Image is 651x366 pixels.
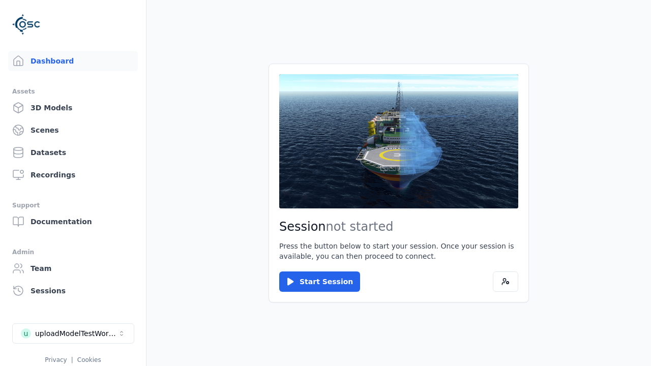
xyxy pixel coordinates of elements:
a: Privacy [45,356,67,363]
a: Documentation [8,211,138,232]
a: Sessions [8,281,138,301]
a: Recordings [8,165,138,185]
div: Support [12,199,134,211]
a: Datasets [8,142,138,163]
h2: Session [279,219,518,235]
a: Cookies [77,356,101,363]
a: Team [8,258,138,279]
button: Start Session [279,271,360,292]
img: Logo [12,10,41,39]
button: Select a workspace [12,323,134,344]
a: Dashboard [8,51,138,71]
p: Press the button below to start your session. Once your session is available, you can then procee... [279,241,518,261]
span: | [71,356,73,363]
a: 3D Models [8,98,138,118]
div: Assets [12,85,134,98]
div: Admin [12,246,134,258]
a: Scenes [8,120,138,140]
span: not started [326,220,394,234]
div: uploadModelTestWorkspace [35,328,117,339]
div: u [21,328,31,339]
